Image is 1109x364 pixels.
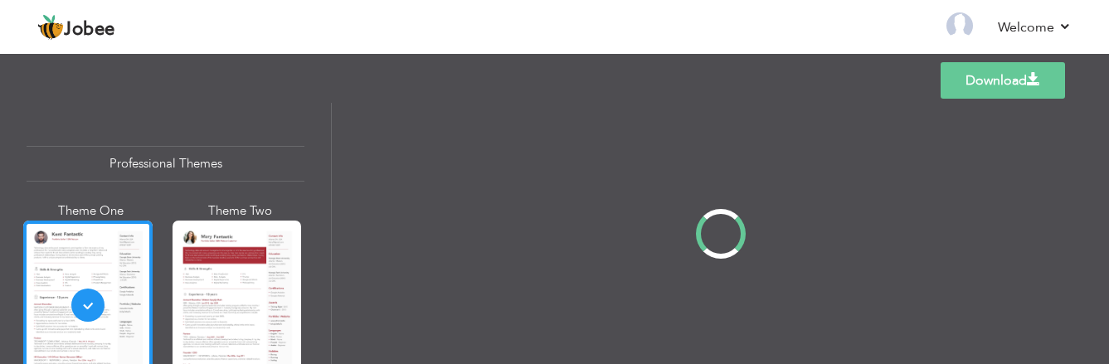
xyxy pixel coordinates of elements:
[64,21,115,39] span: Jobee
[37,14,64,41] img: jobee.io
[37,14,115,41] a: Jobee
[946,12,973,39] img: Profile Img
[941,62,1065,99] a: Download
[998,17,1072,37] a: Welcome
